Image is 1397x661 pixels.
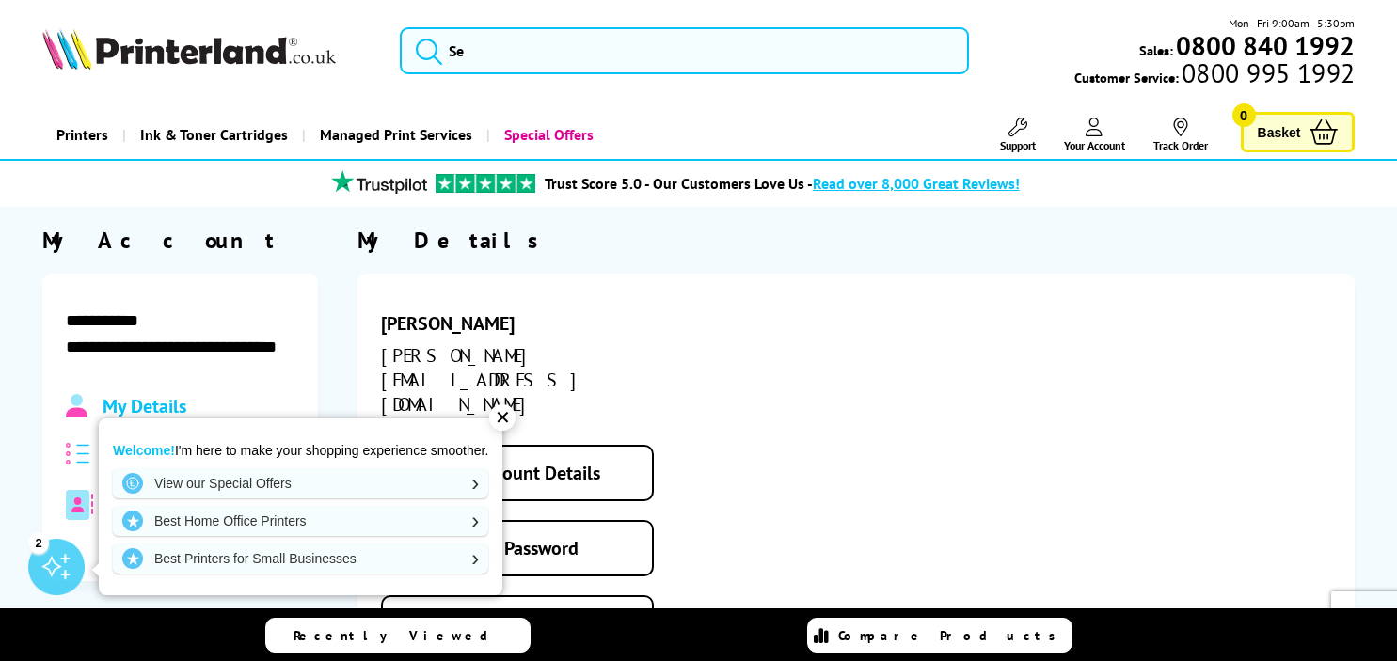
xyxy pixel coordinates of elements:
input: Se [400,27,969,74]
a: Best Printers for Small Businesses [113,543,488,574]
img: all-order.svg [66,443,90,464]
a: Trust Score 5.0 - Our Customers Love Us -Read over 8,000 Great Reviews! [545,174,1020,193]
span: Customer Service: [1074,64,1355,87]
span: Sales: [1139,41,1173,59]
b: 0800 840 1992 [1176,28,1355,63]
a: Special Offers [486,111,608,159]
span: Basket [1258,119,1301,145]
span: 0800 995 1992 [1179,64,1355,82]
span: 0 [1232,103,1256,127]
span: Read over 8,000 Great Reviews! [813,174,1020,193]
a: Printerland Logo [42,28,377,73]
img: trustpilot rating [436,174,535,193]
div: [PERSON_NAME] [381,311,695,336]
a: Change Password [381,520,654,576]
a: Basket 0 [1241,112,1356,152]
img: address-book-duotone-solid.svg [66,490,94,520]
div: 2 [28,532,49,553]
p: I'm here to make your shopping experience smoother. [113,442,488,459]
div: [PERSON_NAME][EMAIL_ADDRESS][DOMAIN_NAME] [381,343,695,417]
span: My Details [103,394,186,418]
a: Managed Print Services [302,111,486,159]
a: Recently Viewed [265,618,531,653]
a: Your Account [1064,118,1125,152]
div: ✕ [489,404,516,431]
span: Your Account [1064,138,1125,152]
a: Support [1000,118,1036,152]
a: 0800 840 1992 [1173,37,1355,55]
div: My Details [357,226,1356,255]
a: Compare Products [807,618,1072,653]
span: Ink & Toner Cartridges [140,111,288,159]
a: Edit Account Details [381,445,654,501]
span: Mon - Fri 9:00am - 5:30pm [1229,14,1355,32]
span: Support [1000,138,1036,152]
a: Ink & Toner Cartridges [122,111,302,159]
span: Recently Viewed [294,627,507,644]
div: My Account [42,226,318,255]
span: Compare Products [838,627,1066,644]
a: Best Home Office Printers [113,506,488,536]
a: Printers [42,111,122,159]
a: Track Order [1153,118,1208,152]
a: View our Special Offers [113,468,488,498]
button: Sign Out [381,595,654,649]
strong: Welcome! [113,443,175,458]
img: Profile.svg [66,394,87,418]
img: trustpilot rating [323,170,436,194]
img: Printerland Logo [42,28,336,70]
